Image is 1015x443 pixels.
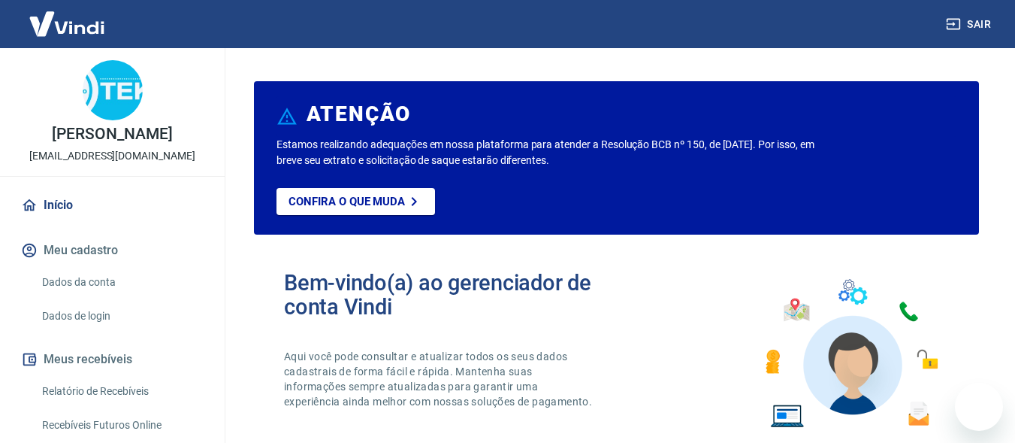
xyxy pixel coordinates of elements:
button: Meus recebíveis [18,343,207,376]
iframe: Botão para abrir a janela de mensagens [955,383,1003,431]
p: Estamos realizando adequações em nossa plataforma para atender a Resolução BCB nº 150, de [DATE].... [276,137,820,168]
p: [EMAIL_ADDRESS][DOMAIN_NAME] [29,148,195,164]
img: Imagem de um avatar masculino com diversos icones exemplificando as funcionalidades do gerenciado... [752,271,949,437]
p: [PERSON_NAME] [52,126,172,142]
img: Vindi [18,1,116,47]
p: Confira o que muda [288,195,405,208]
a: Relatório de Recebíveis [36,376,207,407]
a: Início [18,189,207,222]
button: Sair [943,11,997,38]
a: Confira o que muda [276,188,435,215]
a: Dados de login [36,301,207,332]
p: Aqui você pode consultar e atualizar todos os seus dados cadastrais de forma fácil e rápida. Mant... [284,349,595,409]
a: Dados da conta [36,267,207,298]
h6: ATENÇÃO [307,107,411,122]
h2: Bem-vindo(a) ao gerenciador de conta Vindi [284,271,617,319]
img: 284f678f-c33e-4b86-a404-99882e463dc6.jpeg [83,60,143,120]
iframe: Fechar mensagem [847,347,878,377]
button: Meu cadastro [18,234,207,267]
a: Recebíveis Futuros Online [36,410,207,441]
